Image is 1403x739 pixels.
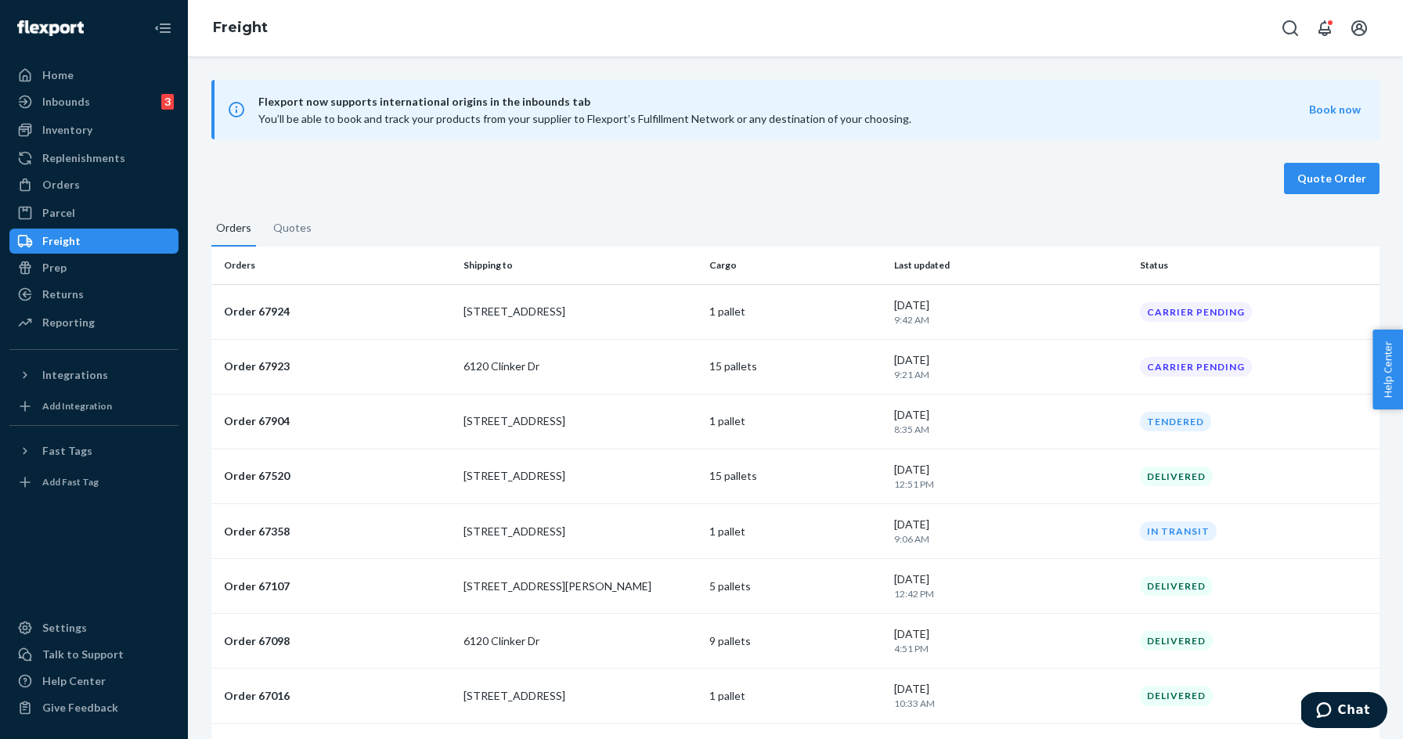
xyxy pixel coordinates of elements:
[1309,13,1340,44] button: Open notifications
[1275,13,1306,44] button: Open Search Box
[888,247,1134,284] th: Last updated
[42,620,87,636] div: Settings
[9,310,179,335] a: Reporting
[224,359,451,374] p: Order 67923
[894,478,1127,491] p: 12:51 PM
[1140,686,1213,705] div: DELIVERED
[258,112,911,125] span: You’ll be able to book and track your products from your supplier to Flexport’s Fulfillment Netwo...
[9,470,179,495] a: Add Fast Tag
[894,423,1127,436] p: 8:35 AM
[1140,521,1217,541] div: IN TRANSIT
[42,67,74,83] div: Home
[709,304,882,319] p: 1 pallet
[1301,692,1387,731] iframe: Opens a widget where you can chat to one of our agents
[709,413,882,429] p: 1 pallet
[9,669,179,694] a: Help Center
[9,117,179,142] a: Inventory
[42,443,92,459] div: Fast Tags
[42,700,118,716] div: Give Feedback
[9,394,179,419] a: Add Integration
[224,579,451,594] p: Order 67107
[1140,576,1213,596] div: DELIVERED
[9,282,179,307] a: Returns
[709,579,882,594] p: 5 pallets
[894,368,1127,381] p: 9:21 AM
[224,688,451,704] p: Order 67016
[9,615,179,640] a: Settings
[894,517,1127,546] div: [DATE]
[161,94,174,110] div: 3
[463,633,697,649] p: 6120 Clinker Dr
[211,247,457,284] th: Orders
[9,89,179,114] a: Inbounds3
[1284,163,1380,194] button: Quote Order
[463,688,697,704] p: [STREET_ADDRESS]
[42,315,95,330] div: Reporting
[147,13,179,44] button: Close Navigation
[42,260,67,276] div: Prep
[1140,412,1211,431] div: TENDERED
[9,172,179,197] a: Orders
[269,219,316,245] button: Quotes
[1140,357,1252,377] div: CARRIER PENDING
[894,681,1127,710] div: [DATE]
[894,407,1127,436] div: [DATE]
[894,352,1127,381] div: [DATE]
[17,20,84,36] img: Flexport logo
[1343,13,1375,44] button: Open account menu
[894,626,1127,655] div: [DATE]
[894,462,1127,491] div: [DATE]
[42,673,106,689] div: Help Center
[463,524,697,539] p: [STREET_ADDRESS]
[463,304,697,319] p: [STREET_ADDRESS]
[224,304,451,319] p: Order 67924
[1134,247,1380,284] th: Status
[894,571,1127,600] div: [DATE]
[1140,631,1213,651] div: DELIVERED
[894,642,1127,655] p: 4:51 PM
[9,362,179,388] button: Integrations
[709,468,882,484] p: 15 pallets
[258,92,1309,111] span: Flexport now supports international origins in the inbounds tab
[703,247,888,284] th: Cargo
[9,438,179,463] button: Fast Tags
[894,532,1127,546] p: 9:06 AM
[1140,467,1213,486] div: DELIVERED
[894,313,1127,326] p: 9:42 AM
[894,587,1127,600] p: 12:42 PM
[213,19,268,36] a: Freight
[463,359,697,374] p: 6120 Clinker Dr
[42,233,81,249] div: Freight
[9,229,179,254] a: Freight
[9,200,179,225] a: Parcel
[211,219,256,247] button: Orders
[709,688,882,704] p: 1 pallet
[42,177,80,193] div: Orders
[42,150,125,166] div: Replenishments
[463,579,697,594] p: [STREET_ADDRESS][PERSON_NAME]
[1372,330,1403,409] button: Help Center
[42,475,99,488] div: Add Fast Tag
[200,5,280,51] ol: breadcrumbs
[463,468,697,484] p: [STREET_ADDRESS]
[709,524,882,539] p: 1 pallet
[1309,102,1361,117] button: Book now
[42,94,90,110] div: Inbounds
[224,633,451,649] p: Order 67098
[42,647,124,662] div: Talk to Support
[42,122,92,138] div: Inventory
[463,413,697,429] p: [STREET_ADDRESS]
[42,287,84,302] div: Returns
[9,695,179,720] button: Give Feedback
[9,146,179,171] a: Replenishments
[457,247,703,284] th: Shipping to
[894,697,1127,710] p: 10:33 AM
[9,642,179,667] button: Talk to Support
[224,413,451,429] p: Order 67904
[42,399,112,413] div: Add Integration
[224,468,451,484] p: Order 67520
[42,367,108,383] div: Integrations
[9,255,179,280] a: Prep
